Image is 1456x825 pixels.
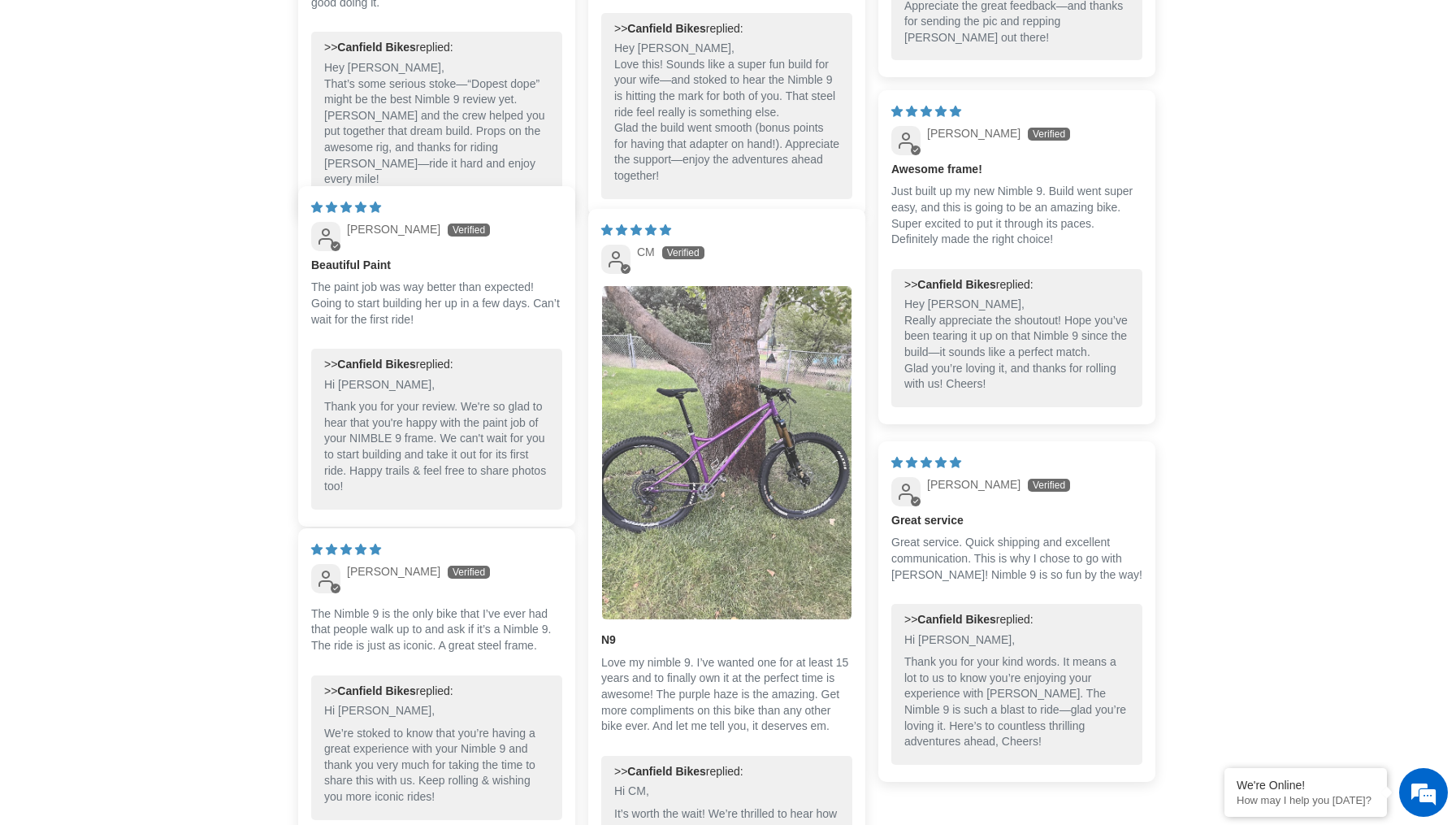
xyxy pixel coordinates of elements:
b: Canfield Bikes [337,358,415,371]
div: Minimize live chat window [266,8,305,47]
span: 5 star review [601,224,671,237]
div: >> replied: [904,612,1129,628]
div: >> replied: [324,357,549,373]
p: The Nimble 9 is the only bike that I’ve ever had that people walk up to and ask if it’s a Nimble ... [311,606,562,654]
p: Hey [PERSON_NAME], Really appreciate the shoutout! Hope you’ve been tearing it up on that Nimble ... [904,297,1129,393]
span: [PERSON_NAME] [927,478,1020,491]
p: Thank you for your kind words. It means a lot to us to know you’re enjoying your experience with ... [904,654,1129,750]
p: We’re stoked to know that you’re having a great experience with your Nimble 9 and thank you very ... [324,726,549,805]
b: N9 [601,632,852,649]
b: Great service [891,513,1142,529]
b: Canfield Bikes [627,765,705,778]
div: We're Online! [1237,779,1375,792]
span: We're online! [94,205,224,369]
span: [PERSON_NAME] [347,565,440,578]
b: Awesome frame! [891,162,1142,178]
span: 5 star review [311,201,381,214]
a: Link to user picture 1 [601,285,852,620]
div: Chat with us now [109,91,297,112]
p: Love my nimble 9. I’ve wanted one for at least 15 years and to finally own it at the perfect time... [601,655,852,735]
span: 5 star review [891,456,961,469]
p: The paint job was way better than expected! Going to start building her up in a few days. Can’t w... [311,280,562,328]
span: [PERSON_NAME] [927,127,1020,140]
b: Canfield Bikes [917,613,995,626]
span: 5 star review [311,543,381,556]
p: How may I help you today? [1237,794,1375,806]
div: >> replied: [324,40,549,56]
span: 5 star review [891,105,961,118]
img: User picture [602,286,851,619]
p: Hi [PERSON_NAME], [324,377,549,393]
p: Hey [PERSON_NAME], That’s some serious stoke—“Dopest dope” might be the best Nimble 9 review yet.... [324,60,549,188]
p: Hi CM, [614,784,839,800]
div: Navigation go back [18,89,42,114]
div: >> replied: [614,21,839,37]
p: Thank you for your review. We're so glad to hear that you're happy with the paint job of your NIM... [324,399,549,495]
p: Great service. Quick shipping and excellent communication. This is why I chose to go with [PERSON... [891,535,1142,583]
b: Canfield Bikes [917,278,995,291]
div: >> replied: [614,764,839,780]
div: >> replied: [324,684,549,700]
b: Canfield Bikes [337,684,415,697]
p: Hey [PERSON_NAME], Love this! Sounds like a super fun build for your wife—and stoked to hear the ... [614,41,839,184]
b: Canfield Bikes [627,22,705,35]
span: CM [637,245,655,258]
p: Just built up my new Nimble 9. Build went super easy, and this is going to be an amazing bike. Su... [891,184,1142,247]
img: d_696896380_company_1647369064580_696896380 [52,81,93,122]
b: Canfield Bikes [337,41,415,54]
textarea: Type your message and hit 'Enter' [8,444,310,501]
p: Hi [PERSON_NAME], [324,703,549,719]
span: [PERSON_NAME] [347,223,440,236]
p: Hi [PERSON_NAME], [904,632,1129,649]
div: >> replied: [904,277,1129,293]
b: Beautiful Paint [311,258,562,274]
